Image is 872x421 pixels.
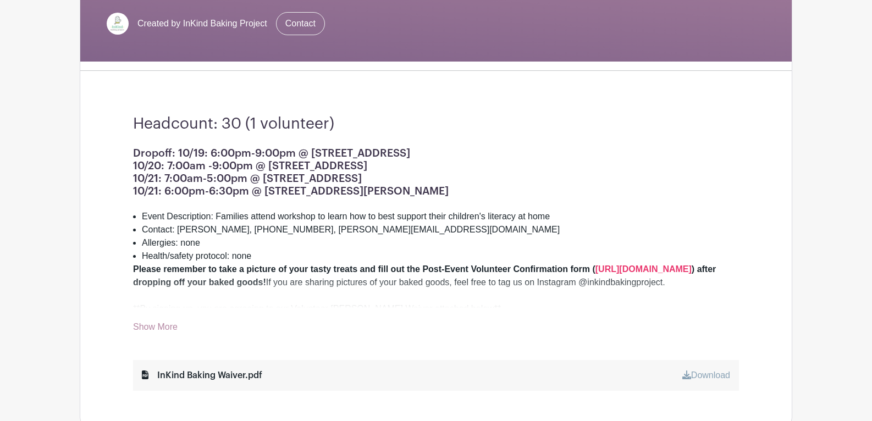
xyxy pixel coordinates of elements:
li: Contact: [PERSON_NAME], [PHONE_NUMBER], [PERSON_NAME][EMAIL_ADDRESS][DOMAIN_NAME] [142,223,739,236]
h3: Headcount: 30 (1 volunteer) [133,115,739,134]
li: Event Description: Families attend workshop to learn how to best support their children's literac... [142,210,739,223]
a: [URL][DOMAIN_NAME] [595,264,692,274]
img: InKind-Logo.jpg [107,13,129,35]
div: InKind Baking Waiver.pdf [142,369,262,382]
li: Allergies: none [142,236,739,250]
a: Download [682,370,730,380]
h1: Dropoff: 10/19: 6:00pm-9:00pm @ [STREET_ADDRESS] 10/20: 7:00am -9:00pm @ [STREET_ADDRESS] 10/21: ... [133,147,739,210]
strong: Please remember to take a picture of your tasty treats and fill out the Post-Event Volunteer Conf... [133,264,595,274]
a: Show More [133,322,178,336]
div: **By signing up, you are agreeing to our Volunteer [PERSON_NAME] Waiver attached below** [133,302,739,315]
li: Health/safety protocol: none [142,250,739,263]
span: Created by InKind Baking Project [137,17,267,30]
a: Contact [276,12,325,35]
div: If you are sharing pictures of your baked goods, feel free to tag us on Instagram @inkindbakingpr... [133,263,739,289]
strong: ) after dropping off your baked goods! [133,264,716,287]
